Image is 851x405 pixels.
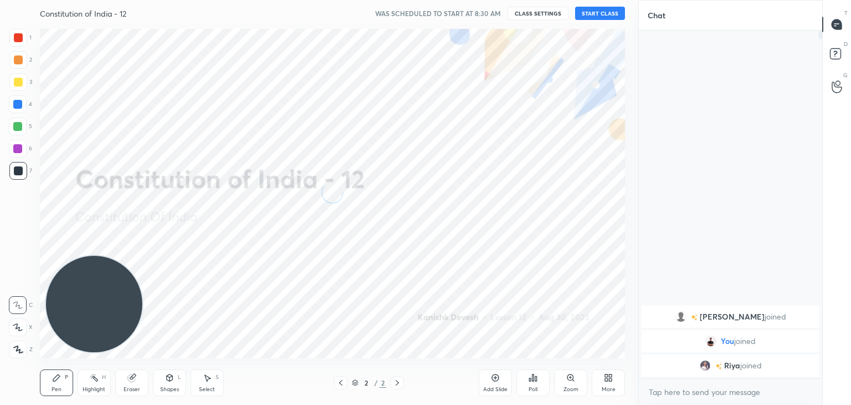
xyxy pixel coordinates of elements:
p: Chat [639,1,674,30]
div: 2 [380,378,386,388]
div: Zoom [563,387,578,392]
h4: Constitution of India - 12 [40,8,126,19]
div: Z [9,341,33,358]
div: P [65,374,68,380]
span: joined [765,312,786,321]
div: 4 [9,95,32,113]
button: START CLASS [575,7,625,20]
div: C [9,296,33,314]
div: 1 [9,29,32,47]
img: bc2322aa9ca746b09a86b3717f85625d.jpg [700,360,711,371]
span: joined [734,337,756,346]
div: / [374,379,377,386]
span: You [721,337,734,346]
div: L [178,374,181,380]
p: D [844,40,848,48]
div: 3 [9,73,32,91]
div: H [102,374,106,380]
p: T [844,9,848,17]
div: 2 [361,379,372,386]
h5: WAS SCHEDULED TO START AT 8:30 AM [375,8,501,18]
div: grid [639,303,822,379]
div: More [602,387,616,392]
div: 6 [9,140,32,158]
div: Select [199,387,215,392]
p: G [843,71,848,79]
div: Eraser [124,387,140,392]
span: joined [740,361,762,370]
img: b8c68f5dadb04182a5d8bc92d9521b7b.jpg [705,336,716,347]
button: CLASS SETTINGS [507,7,568,20]
div: 2 [9,51,32,69]
div: 5 [9,118,32,135]
div: Highlight [83,387,105,392]
img: default.png [675,311,686,322]
div: Poll [529,387,537,392]
div: 7 [9,162,32,180]
div: X [9,318,33,336]
span: Riya [724,361,740,370]
div: Add Slide [483,387,507,392]
img: no-rating-badge.077c3623.svg [715,363,722,369]
div: Shapes [160,387,179,392]
span: [PERSON_NAME] [700,312,765,321]
div: S [216,374,219,380]
div: Pen [52,387,61,392]
img: no-rating-badge.077c3623.svg [691,315,698,321]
